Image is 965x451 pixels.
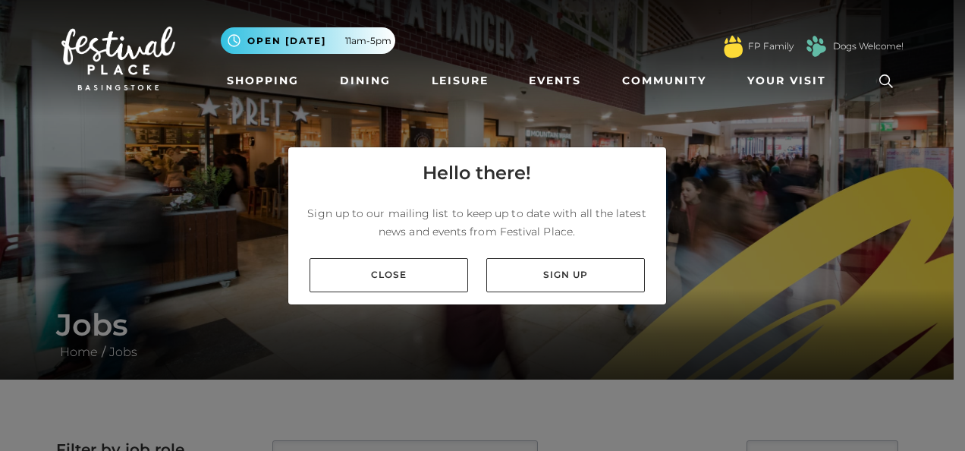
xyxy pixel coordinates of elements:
[486,258,645,292] a: Sign up
[523,67,587,95] a: Events
[300,204,654,241] p: Sign up to our mailing list to keep up to date with all the latest news and events from Festival ...
[345,34,391,48] span: 11am-5pm
[426,67,495,95] a: Leisure
[741,67,840,95] a: Your Visit
[247,34,326,48] span: Open [DATE]
[833,39,904,53] a: Dogs Welcome!
[334,67,397,95] a: Dining
[748,39,794,53] a: FP Family
[616,67,712,95] a: Community
[61,27,175,90] img: Festival Place Logo
[310,258,468,292] a: Close
[221,27,395,54] button: Open [DATE] 11am-5pm
[423,159,531,187] h4: Hello there!
[221,67,305,95] a: Shopping
[747,73,826,89] span: Your Visit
